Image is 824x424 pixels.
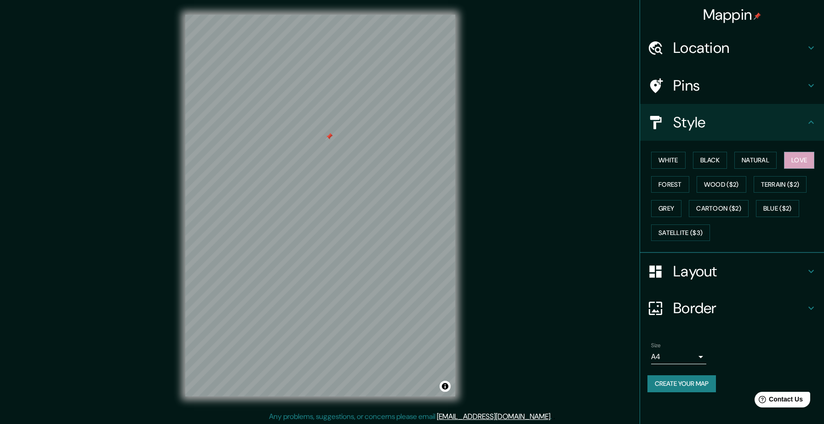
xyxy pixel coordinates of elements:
[553,411,555,422] div: .
[651,176,689,193] button: Forest
[552,411,553,422] div: .
[640,290,824,327] div: Border
[647,375,716,392] button: Create your map
[673,299,806,317] h4: Border
[651,342,661,350] label: Size
[693,152,727,169] button: Black
[673,113,806,132] h4: Style
[651,224,710,241] button: Satellite ($3)
[673,39,806,57] h4: Location
[742,388,814,414] iframe: Help widget launcher
[269,411,552,422] p: Any problems, suggestions, or concerns please email .
[734,152,777,169] button: Natural
[185,15,455,396] canvas: Map
[756,200,799,217] button: Blue ($2)
[673,262,806,281] h4: Layout
[440,381,451,392] button: Toggle attribution
[689,200,749,217] button: Cartoon ($2)
[640,67,824,104] div: Pins
[651,350,706,364] div: A4
[437,412,550,421] a: [EMAIL_ADDRESS][DOMAIN_NAME]
[640,104,824,141] div: Style
[651,152,686,169] button: White
[640,253,824,290] div: Layout
[651,200,681,217] button: Grey
[784,152,814,169] button: Love
[754,176,807,193] button: Terrain ($2)
[640,29,824,66] div: Location
[673,76,806,95] h4: Pins
[754,12,761,20] img: pin-icon.png
[703,6,761,24] h4: Mappin
[697,176,746,193] button: Wood ($2)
